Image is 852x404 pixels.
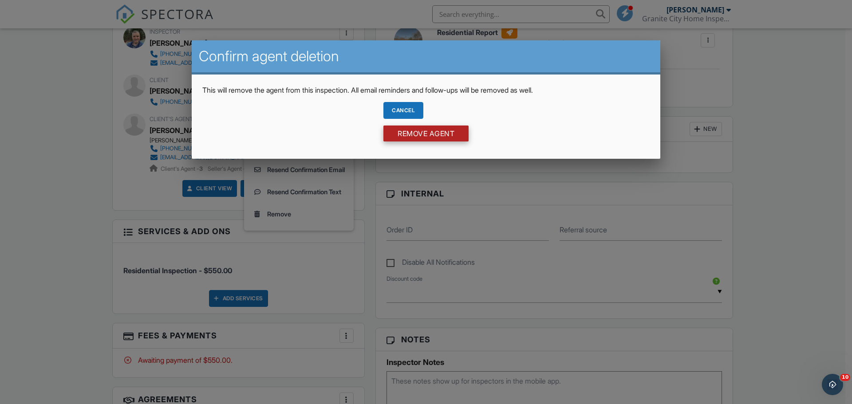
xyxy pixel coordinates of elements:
[840,374,850,381] span: 10
[383,126,469,141] input: Remove Agent
[383,102,423,119] div: Cancel
[199,47,653,65] h2: Confirm agent deletion
[822,374,843,395] iframe: Intercom live chat
[202,85,650,95] p: This will remove the agent from this inspection. All email reminders and follow-ups will be remov...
